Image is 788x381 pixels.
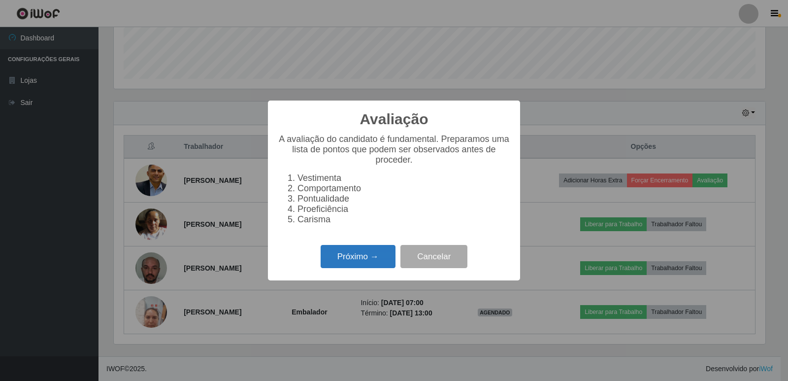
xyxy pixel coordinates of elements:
[297,214,510,225] li: Carisma
[400,245,467,268] button: Cancelar
[321,245,395,268] button: Próximo →
[297,194,510,204] li: Pontualidade
[297,173,510,183] li: Vestimenta
[297,204,510,214] li: Proeficiência
[360,110,428,128] h2: Avaliação
[297,183,510,194] li: Comportamento
[278,134,510,165] p: A avaliação do candidato é fundamental. Preparamos uma lista de pontos que podem ser observados a...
